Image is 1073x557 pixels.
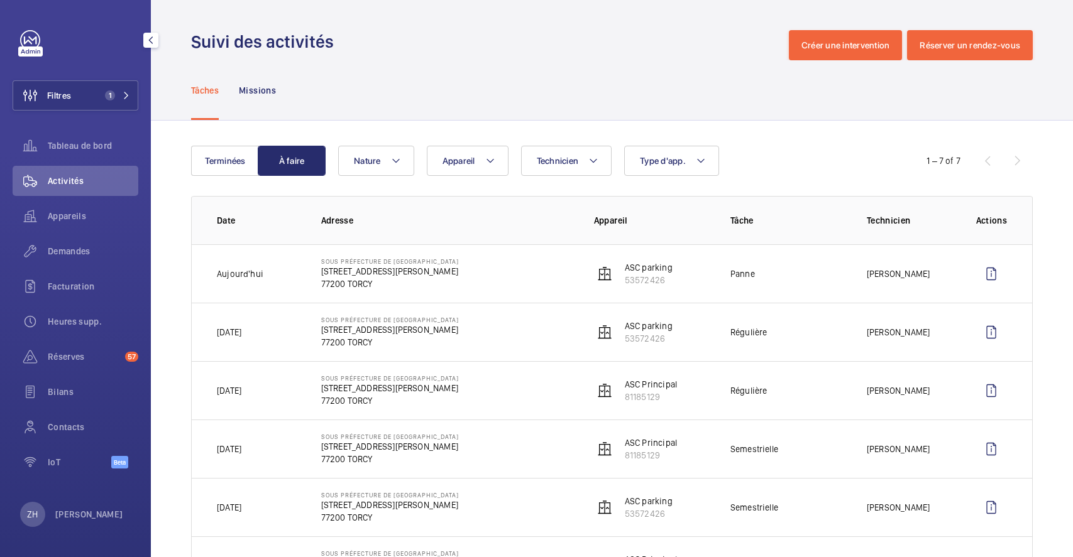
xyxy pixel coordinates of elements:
[625,436,677,449] p: ASC Principal
[625,378,677,391] p: ASC Principal
[521,146,612,176] button: Technicien
[597,266,612,281] img: elevator.svg
[625,495,673,507] p: ASC parking
[625,261,673,274] p: ASC parking
[48,350,120,363] span: Réserves
[321,491,459,499] p: Sous préfecture de [GEOGRAPHIC_DATA]
[597,325,612,340] img: elevator.svg
[191,84,219,97] p: Tâches
[867,443,930,455] p: [PERSON_NAME]
[321,394,459,407] p: 77200 TORCY
[730,443,778,455] p: Semestrielle
[191,146,259,176] button: Terminées
[594,214,710,227] p: Appareil
[867,326,930,338] p: [PERSON_NAME]
[217,326,241,338] p: [DATE]
[191,30,341,53] h1: Suivi des activités
[321,374,459,382] p: Sous préfecture de [GEOGRAPHIC_DATA]
[48,210,138,222] span: Appareils
[730,326,768,338] p: Régulière
[867,384,930,397] p: [PERSON_NAME]
[730,501,778,514] p: Semestrielle
[321,433,459,440] p: Sous préfecture de [GEOGRAPHIC_DATA]
[789,30,903,60] button: Créer une intervention
[321,511,459,524] p: 77200 TORCY
[625,274,673,286] p: 53572426
[321,499,459,511] p: [STREET_ADDRESS][PERSON_NAME]
[48,315,138,328] span: Heures supp.
[867,501,930,514] p: [PERSON_NAME]
[321,453,459,465] p: 77200 TORCY
[111,456,128,468] span: Beta
[354,156,381,166] span: Nature
[597,383,612,398] img: elevator.svg
[867,214,956,227] p: Technicien
[48,386,138,398] span: Bilans
[976,214,1007,227] p: Actions
[730,214,847,227] p: Tâche
[55,508,123,521] p: [PERSON_NAME]
[907,30,1033,60] button: Réserver un rendez-vous
[321,323,459,336] p: [STREET_ADDRESS][PERSON_NAME]
[105,90,115,100] span: 1
[867,268,930,280] p: [PERSON_NAME]
[537,156,579,166] span: Technicien
[625,507,673,520] p: 53572426
[321,257,459,265] p: Sous préfecture de [GEOGRAPHIC_DATA]
[48,280,138,293] span: Facturation
[321,440,459,453] p: [STREET_ADDRESS][PERSON_NAME]
[321,549,459,557] p: Sous préfecture de [GEOGRAPHIC_DATA]
[48,456,111,468] span: IoT
[625,320,673,332] p: ASC parking
[217,268,263,280] p: Aujourd'hui
[597,500,612,515] img: elevator.svg
[321,336,459,349] p: 77200 TORCY
[125,352,138,362] span: 57
[625,332,673,345] p: 53572426
[730,384,768,397] p: Régulière
[239,84,276,97] p: Missions
[321,382,459,394] p: [STREET_ADDRESS][PERSON_NAME]
[625,449,677,462] p: 81185129
[640,156,686,166] span: Type d'app.
[217,501,241,514] p: [DATE]
[48,245,138,257] span: Demandes
[258,146,326,176] button: À faire
[217,443,241,455] p: [DATE]
[217,384,241,397] p: [DATE]
[427,146,509,176] button: Appareil
[321,278,459,290] p: 77200 TORCY
[48,175,138,187] span: Activités
[321,265,459,278] p: [STREET_ADDRESS][PERSON_NAME]
[217,214,301,227] p: Date
[625,391,677,403] p: 81185129
[47,89,71,102] span: Filtres
[443,156,475,166] span: Appareil
[48,139,138,152] span: Tableau de bord
[13,80,138,111] button: Filtres1
[338,146,414,176] button: Nature
[730,268,755,280] p: Panne
[321,316,459,323] p: Sous préfecture de [GEOGRAPHIC_DATA]
[927,154,960,167] div: 1 – 7 of 7
[48,421,138,433] span: Contacts
[624,146,719,176] button: Type d'app.
[597,441,612,457] img: elevator.svg
[321,214,574,227] p: Adresse
[27,508,38,521] p: ZH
